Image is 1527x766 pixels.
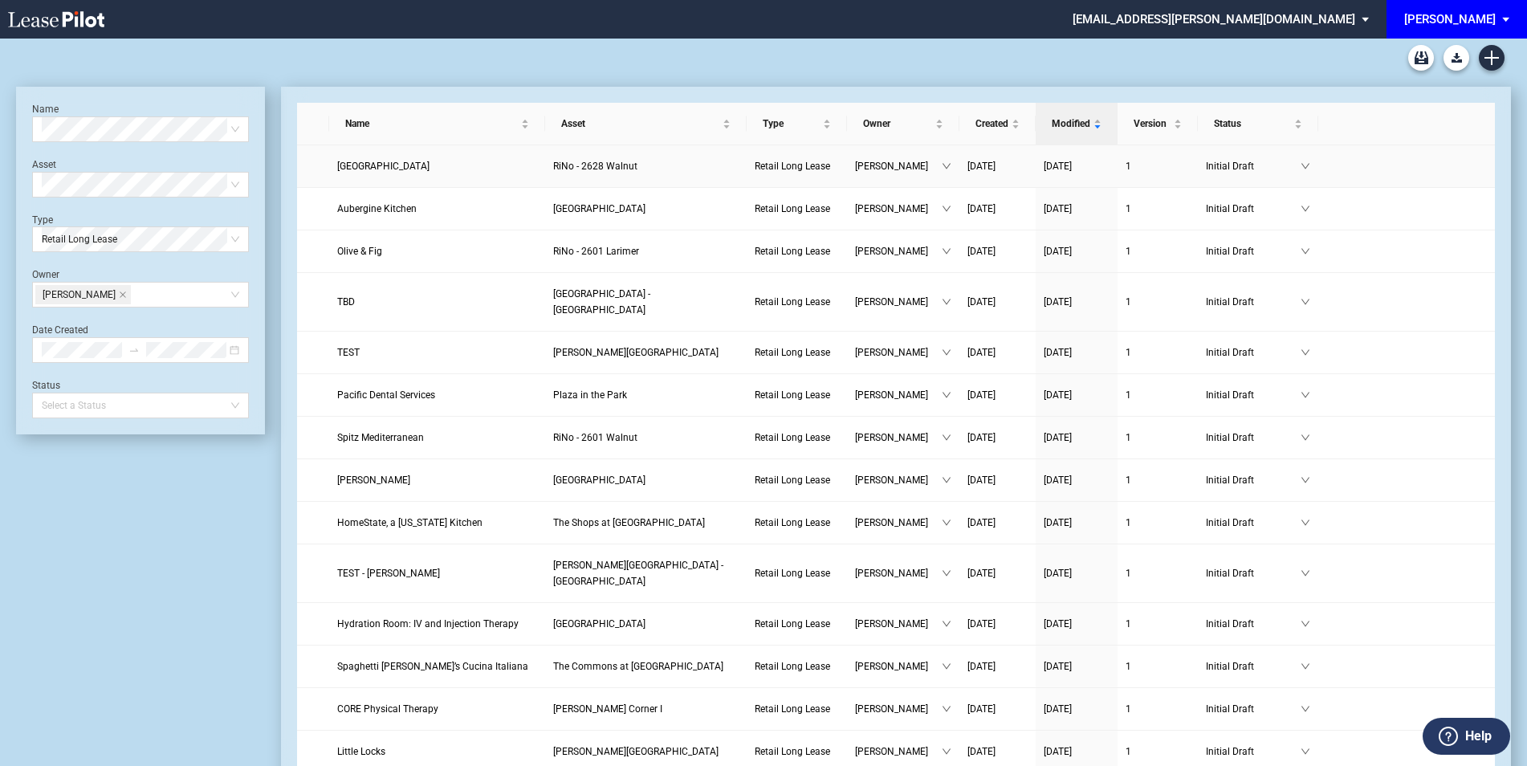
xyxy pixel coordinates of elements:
span: [PERSON_NAME] [855,430,942,446]
a: [DATE] [967,294,1028,310]
a: Retail Long Lease [755,430,839,446]
span: Initial Draft [1206,515,1301,531]
span: Retail Long Lease [755,296,830,308]
span: down [1301,475,1310,485]
span: [PERSON_NAME] [855,472,942,488]
span: Initial Draft [1206,387,1301,403]
a: [DATE] [967,616,1028,632]
span: [DATE] [1044,661,1072,672]
span: down [942,619,951,629]
th: Version [1118,103,1198,145]
span: CORE Physical Therapy [337,703,438,715]
a: [DATE] [1044,430,1110,446]
span: Preston Towne Crossing - North [553,560,723,587]
span: swap-right [128,344,140,356]
span: [PERSON_NAME] [855,658,942,674]
a: Aubergine Kitchen [337,201,536,217]
span: Little Locks [337,746,385,757]
label: Type [32,214,53,226]
a: 1 [1126,701,1190,717]
span: [DATE] [1044,389,1072,401]
a: 1 [1126,201,1190,217]
a: [DATE] [967,658,1028,674]
span: 1 [1126,746,1131,757]
a: 1 [1126,616,1190,632]
a: CORE Physical Therapy [337,701,536,717]
a: [DATE] [967,344,1028,361]
a: Retail Long Lease [755,294,839,310]
span: down [1301,348,1310,357]
a: [DATE] [967,472,1028,488]
span: [PERSON_NAME] [855,201,942,217]
a: [DATE] [967,515,1028,531]
span: 1 [1126,618,1131,630]
span: Olive & Fig [337,246,382,257]
span: down [942,161,951,171]
span: Initial Draft [1206,243,1301,259]
span: Retail Long Lease [755,432,830,443]
a: [DATE] [967,387,1028,403]
label: Date Created [32,324,88,336]
span: Bonita Centre [553,347,719,358]
a: [DATE] [1044,744,1110,760]
a: TEST - [PERSON_NAME] [337,565,536,581]
span: Retail Long Lease [755,203,830,214]
span: Modified [1052,116,1090,132]
a: Pacific Dental Services [337,387,536,403]
span: down [1301,518,1310,528]
th: Asset [545,103,747,145]
a: [DATE] [1044,344,1110,361]
a: Spaghetti [PERSON_NAME]’s Cucina Italiana [337,658,536,674]
span: down [942,568,951,578]
span: down [1301,747,1310,756]
a: Retail Long Lease [755,658,839,674]
a: Retail Long Lease [755,744,839,760]
span: 1 [1126,703,1131,715]
th: Owner [847,103,959,145]
span: [DATE] [967,203,996,214]
span: [DATE] [1044,246,1072,257]
span: Ernesta [337,475,410,486]
label: Status [32,380,60,391]
span: [DATE] [967,746,996,757]
span: Version [1134,116,1171,132]
a: The Shops at [GEOGRAPHIC_DATA] [553,515,739,531]
span: Spaghetti Eddie’s Cucina Italiana [337,661,528,672]
span: Hydration Room: IV and Injection Therapy [337,618,519,630]
a: [DATE] [1044,616,1110,632]
a: Retail Long Lease [755,701,839,717]
span: 1 [1126,475,1131,486]
span: Status [1214,116,1291,132]
a: Retail Long Lease [755,201,839,217]
div: [PERSON_NAME] [1404,12,1496,26]
span: down [1301,433,1310,442]
span: RiNo - 2628 Walnut [553,161,637,172]
span: Preston Royal - East [553,475,645,486]
span: down [942,390,951,400]
a: 1 [1126,294,1190,310]
label: Owner [32,269,59,280]
span: TEST - M Woodward [337,568,440,579]
span: Initial Draft [1206,344,1301,361]
a: The Commons at [GEOGRAPHIC_DATA] [553,658,739,674]
span: 1 [1126,161,1131,172]
a: [GEOGRAPHIC_DATA] [553,616,739,632]
span: down [942,433,951,442]
a: 1 [1126,243,1190,259]
span: [PERSON_NAME] [855,294,942,310]
th: Status [1198,103,1318,145]
a: Retail Long Lease [755,565,839,581]
span: [DATE] [967,246,996,257]
a: RiNo - 2601 Larimer [553,243,739,259]
span: 1 [1126,347,1131,358]
span: Initial Draft [1206,565,1301,581]
span: Aubergine Kitchen [337,203,417,214]
span: Retail Long Lease [755,661,830,672]
a: [PERSON_NAME][GEOGRAPHIC_DATA] - [GEOGRAPHIC_DATA] [553,557,739,589]
span: down [942,518,951,528]
a: [DATE] [1044,201,1110,217]
span: Initial Draft [1206,616,1301,632]
span: [PERSON_NAME] [855,243,942,259]
a: Retail Long Lease [755,243,839,259]
a: 1 [1126,158,1190,174]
